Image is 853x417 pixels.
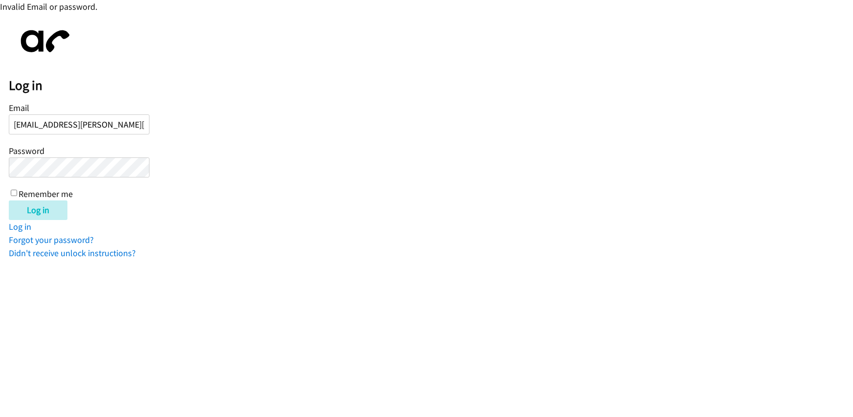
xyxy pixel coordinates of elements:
[9,247,136,259] a: Didn't receive unlock instructions?
[9,234,94,245] a: Forgot your password?
[9,145,44,156] label: Password
[9,221,31,232] a: Log in
[9,200,67,220] input: Log in
[9,77,853,94] h2: Log in
[9,102,29,113] label: Email
[9,22,77,61] img: aphone-8a226864a2ddd6a5e75d1ebefc011f4aa8f32683c2d82f3fb0802fe031f96514.svg
[19,188,73,199] label: Remember me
